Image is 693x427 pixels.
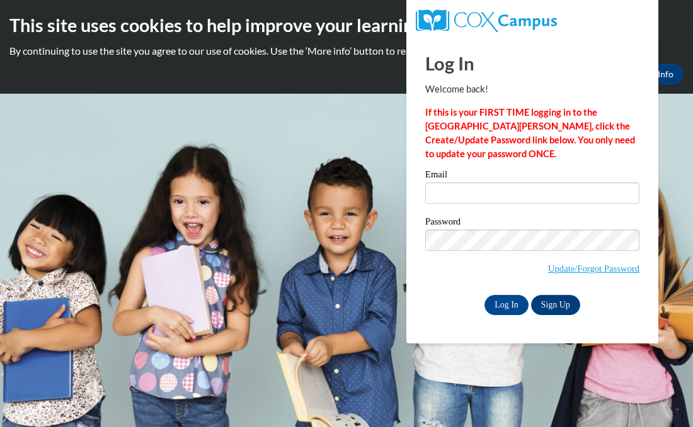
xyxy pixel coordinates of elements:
p: Welcome back! [425,82,639,96]
a: Sign Up [531,295,580,315]
h1: Log In [425,50,639,76]
a: Update/Forgot Password [548,263,639,274]
img: COX Campus [416,9,557,32]
p: By continuing to use the site you agree to our use of cookies. Use the ‘More info’ button to read... [9,44,684,58]
input: Log In [484,295,529,315]
label: Email [425,170,639,182]
h2: This site uses cookies to help improve your learning experience. [9,13,684,38]
strong: If this is your FIRST TIME logging in to the [GEOGRAPHIC_DATA][PERSON_NAME], click the Create/Upd... [425,107,635,159]
label: Password [425,217,639,230]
